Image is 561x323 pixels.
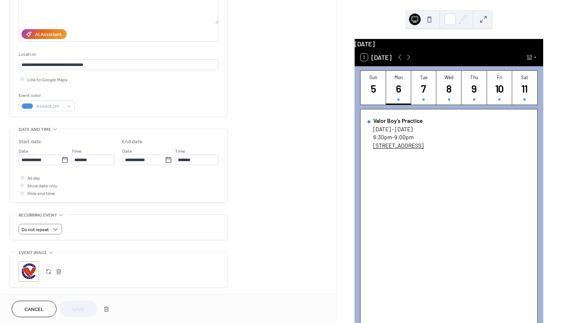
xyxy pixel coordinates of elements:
div: [DATE] - [DATE] [373,126,424,132]
span: Date and time [19,126,51,133]
span: 6:30pm [373,134,392,140]
a: [STREET_ADDRESS] [373,142,424,149]
div: 7 [417,82,431,95]
div: Sun [363,74,383,80]
div: 10 [493,82,506,95]
span: Date [19,148,28,155]
div: Wed [439,74,459,80]
span: Show date only [27,182,57,190]
button: 2[DATE] [358,52,394,63]
div: Event color [19,92,73,100]
span: Link to Google Maps [27,76,67,84]
div: Sat [514,74,535,80]
div: 6 [392,82,405,95]
div: End date [122,138,143,146]
button: Sun5 [361,71,386,105]
span: Hide end time [27,190,55,198]
div: ; [19,261,39,282]
span: Cancel [24,306,44,314]
span: Date [122,148,132,155]
div: Valor Boy's Practice [373,117,424,124]
button: Tue7 [411,71,436,105]
span: - [392,134,394,140]
div: Mon [388,74,409,80]
button: AI Assistant [22,29,67,39]
button: Sat11 [512,71,537,105]
div: AI Assistant [35,31,62,39]
span: Time [175,148,185,155]
div: Location [19,51,217,58]
div: 8 [443,82,456,95]
div: Tue [413,74,434,80]
div: Fri [489,74,510,80]
button: Wed8 [436,71,461,105]
button: Cancel [12,301,57,317]
span: #4A90E2FF [36,103,63,110]
div: Start date [19,138,41,146]
div: 11 [518,82,531,95]
div: 5 [367,82,380,95]
span: All day [27,175,40,182]
span: Do not repeat [22,226,49,234]
span: 9:00pm [394,134,414,140]
button: Mon6 [386,71,411,105]
div: 9 [468,82,481,95]
span: Event image [19,249,47,257]
span: Time [71,148,82,155]
div: [DATE] [355,39,543,48]
div: Thu [464,74,484,80]
span: Recurring event [19,211,57,219]
button: Fri10 [487,71,512,105]
button: Thu9 [461,71,487,105]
